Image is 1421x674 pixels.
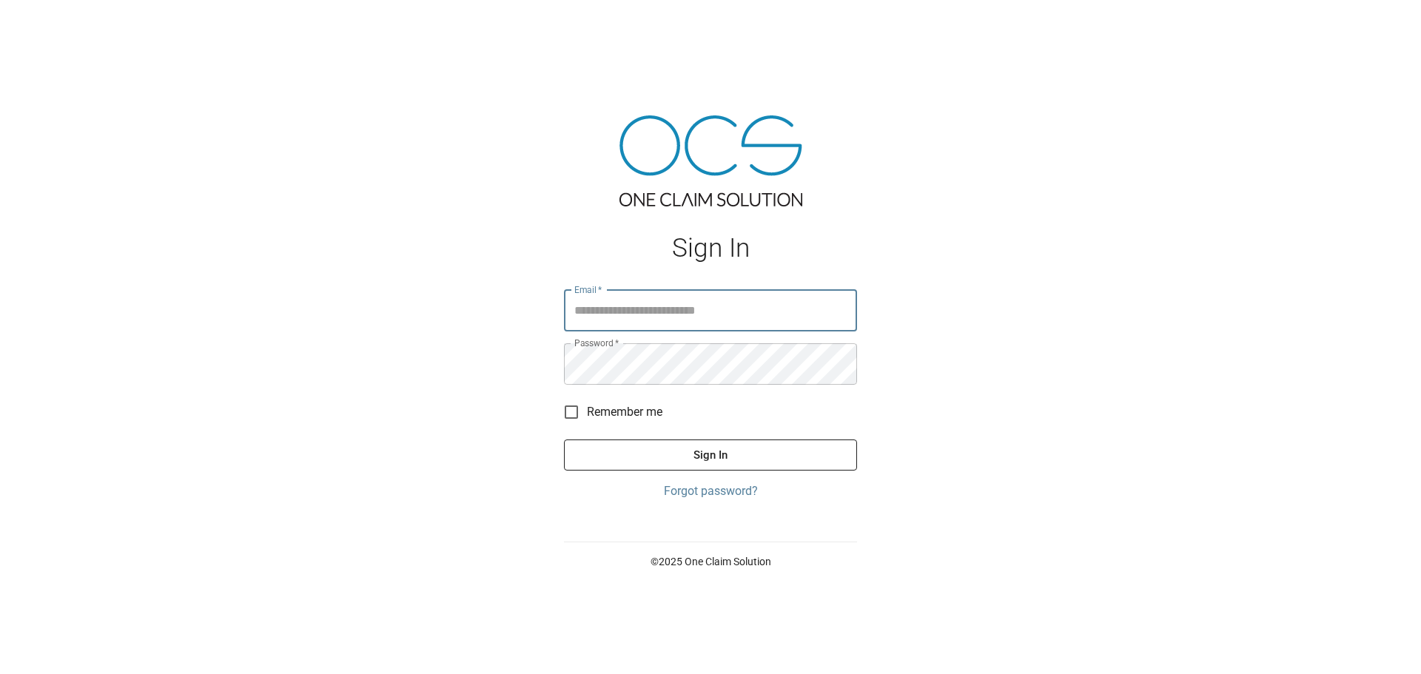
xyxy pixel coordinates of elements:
h1: Sign In [564,233,857,263]
img: ocs-logo-white-transparent.png [18,9,77,38]
label: Password [574,337,619,349]
p: © 2025 One Claim Solution [564,554,857,569]
label: Email [574,283,602,296]
a: Forgot password? [564,482,857,500]
img: ocs-logo-tra.png [619,115,802,206]
span: Remember me [587,403,662,421]
button: Sign In [564,439,857,471]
